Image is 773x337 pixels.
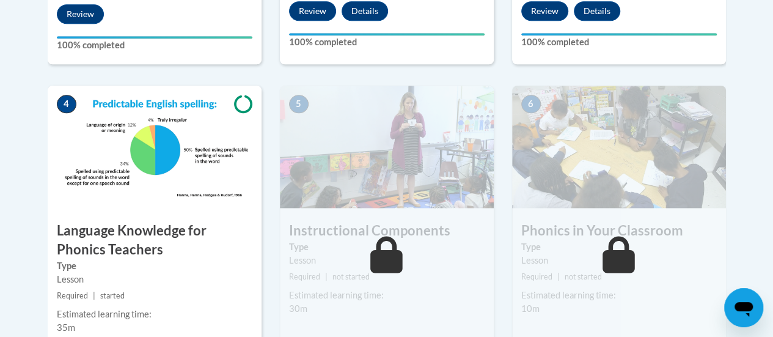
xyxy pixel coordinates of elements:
span: 10m [521,303,540,314]
div: Lesson [57,273,252,286]
span: 35m [57,322,75,333]
h3: Instructional Components [280,221,494,240]
span: | [93,291,95,300]
div: Lesson [521,254,717,267]
button: Details [342,1,388,21]
h3: Language Knowledge for Phonics Teachers [48,221,262,259]
h3: Phonics in Your Classroom [512,221,726,240]
img: Course Image [512,86,726,208]
span: | [557,272,560,281]
span: Required [57,291,88,300]
span: started [100,291,125,300]
div: Estimated learning time: [521,289,717,302]
span: 5 [289,95,309,113]
label: Type [289,240,485,254]
span: not started [565,272,602,281]
img: Course Image [280,86,494,208]
div: Your progress [289,33,485,35]
div: Your progress [521,33,717,35]
label: 100% completed [57,39,252,52]
span: not started [332,272,370,281]
button: Review [289,1,336,21]
label: 100% completed [521,35,717,49]
div: Estimated learning time: [289,289,485,302]
label: Type [57,259,252,273]
span: 30m [289,303,307,314]
label: Type [521,240,717,254]
iframe: Button to launch messaging window [724,288,763,327]
button: Review [521,1,568,21]
img: Course Image [48,86,262,208]
span: Required [521,272,552,281]
div: Lesson [289,254,485,267]
span: | [325,272,328,281]
button: Review [57,4,104,24]
div: Your progress [57,36,252,39]
label: 100% completed [289,35,485,49]
div: Estimated learning time: [57,308,252,321]
span: 6 [521,95,541,113]
span: 4 [57,95,76,113]
button: Details [574,1,620,21]
span: Required [289,272,320,281]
